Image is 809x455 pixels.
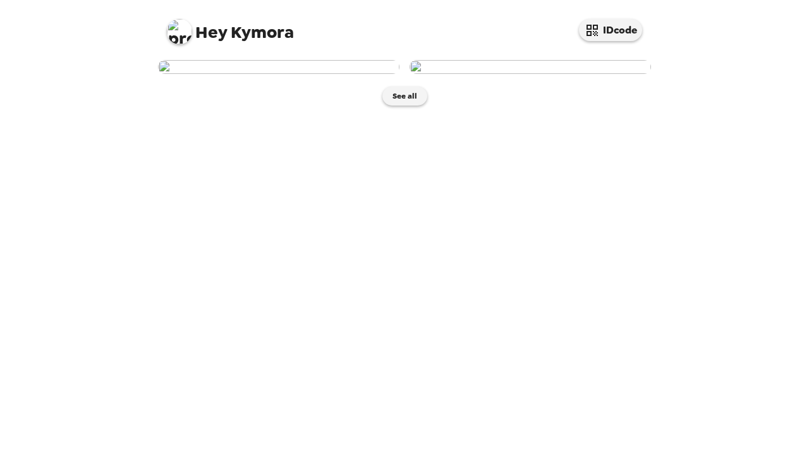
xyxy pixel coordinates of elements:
img: user-272108 [158,60,399,74]
img: user-271332 [410,60,651,74]
span: Kymora [167,13,294,41]
span: Hey [195,21,227,44]
button: IDcode [579,19,642,41]
button: See all [382,87,427,106]
img: profile pic [167,19,192,44]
